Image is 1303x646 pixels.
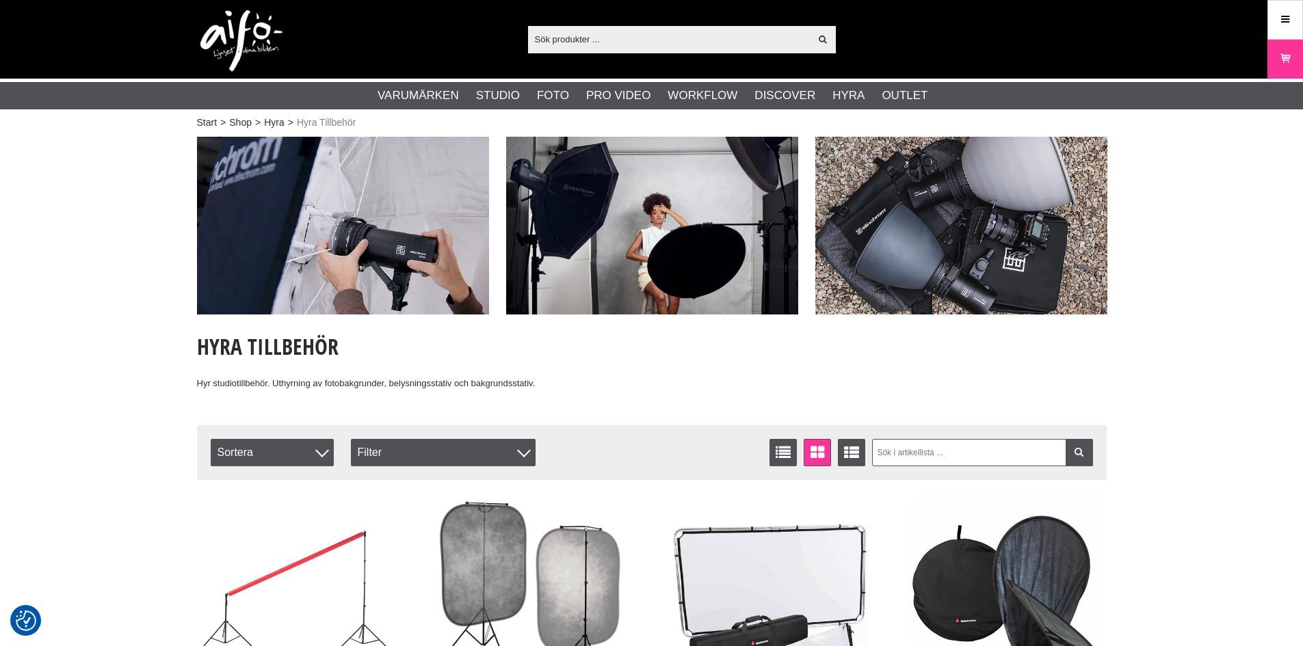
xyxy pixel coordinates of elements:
[586,87,650,105] a: Pro Video
[1066,439,1093,466] a: Filtrera
[378,87,459,105] a: Varumärken
[832,87,865,105] a: Hyra
[16,610,36,631] img: Revisit consent button
[211,439,334,466] span: Sortera
[229,116,252,130] a: Shop
[197,377,722,391] p: Hyr studiotillbehör. Uthyrning av fotobakgrunder, belysningsstativ och bakgrundsstativ.
[838,439,865,466] a: Utökad listvisning
[476,87,520,105] a: Studio
[882,87,927,105] a: Outlet
[804,439,831,466] a: Fönstervisning
[668,87,737,105] a: Workflow
[297,116,356,130] span: Hyra Tillbehör
[288,116,293,130] span: >
[351,439,536,466] div: Filter
[197,137,489,314] img: Annons:001 ban-rental-003.jpg
[255,116,261,130] span: >
[197,116,218,130] a: Start
[769,439,797,466] a: Listvisning
[528,29,811,49] input: Sök produkter ...
[872,439,1093,466] input: Sök i artikellista ...
[197,332,722,362] h1: Hyra Tillbehör
[506,137,798,314] img: Annons:002 ban-rental-005.jpg
[815,137,1107,314] img: Annons:003 ban-rental-001.jpg
[220,116,226,130] span: >
[200,10,282,72] img: logo.png
[537,87,569,105] a: Foto
[264,116,285,130] a: Hyra
[16,608,36,633] button: Samtyckesinställningar
[754,87,815,105] a: Discover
